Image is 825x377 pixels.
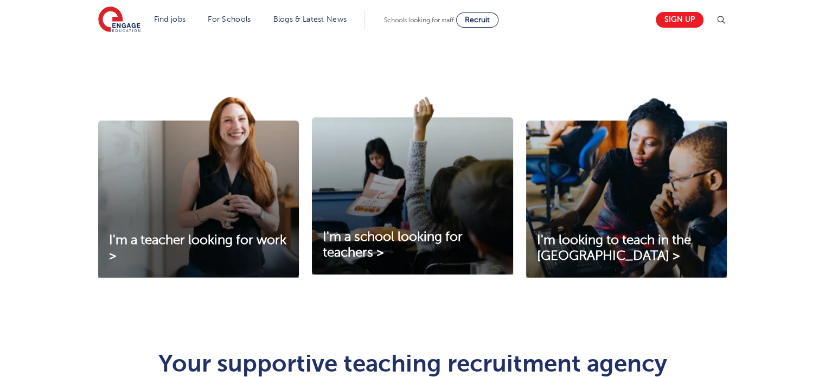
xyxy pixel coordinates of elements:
[98,7,140,34] img: Engage Education
[465,16,490,24] span: Recruit
[98,233,299,264] a: I'm a teacher looking for work >
[312,97,513,274] img: I'm a school looking for teachers
[273,15,347,23] a: Blogs & Latest News
[109,233,286,263] span: I'm a teacher looking for work >
[526,97,727,278] img: I'm looking to teach in the UK
[146,352,679,375] h1: Your supportive teaching recruitment agency
[154,15,186,23] a: Find jobs
[537,233,691,263] span: I'm looking to teach in the [GEOGRAPHIC_DATA] >
[456,12,498,28] a: Recruit
[656,12,704,28] a: Sign up
[323,229,463,260] span: I'm a school looking for teachers >
[312,229,513,261] a: I'm a school looking for teachers >
[208,15,251,23] a: For Schools
[98,97,299,278] img: I'm a teacher looking for work
[384,16,454,24] span: Schools looking for staff
[526,233,727,264] a: I'm looking to teach in the [GEOGRAPHIC_DATA] >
